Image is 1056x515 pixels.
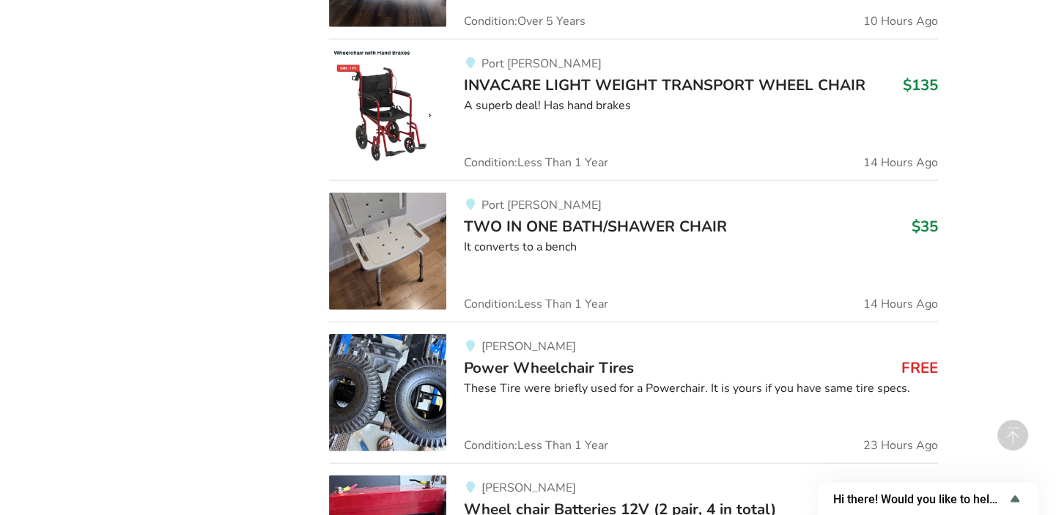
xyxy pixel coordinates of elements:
span: [PERSON_NAME] [481,480,575,496]
span: 14 Hours Ago [863,157,938,168]
button: Show survey - Hi there! Would you like to help us improve AssistList? [833,490,1024,508]
h3: $135 [903,75,938,95]
span: TWO IN ONE BATH/SHAWER CHAIR [464,216,727,237]
img: bathroom safety-two in one bath/shawer chair [329,193,446,310]
span: 23 Hours Ago [863,440,938,451]
div: A superb deal! Has hand brakes [464,97,938,114]
div: These Tire were briefly used for a Powerchair. It is yours if you have same tire specs. [464,380,938,397]
span: INVACARE LIGHT WEIGHT TRANSPORT WHEEL CHAIR [464,75,865,95]
span: Port [PERSON_NAME] [481,56,601,72]
a: mobility-power wheelchair tires[PERSON_NAME]Power Wheelchair TiresFREEThese Tire were briefly use... [329,322,938,463]
img: mobility-power wheelchair tires [329,334,446,451]
img: mobility-invacare light weight transport wheel chair [329,51,446,168]
span: 10 Hours Ago [863,15,938,27]
span: [PERSON_NAME] [481,338,575,355]
span: Condition: Over 5 Years [464,15,586,27]
span: 14 Hours Ago [863,298,938,310]
h3: FREE [901,358,938,377]
span: Hi there! Would you like to help us improve AssistList? [833,492,1006,506]
span: Condition: Less Than 1 Year [464,157,608,168]
a: mobility-invacare light weight transport wheel chairPort [PERSON_NAME]INVACARE LIGHT WEIGHT TRANS... [329,39,938,180]
a: bathroom safety-two in one bath/shawer chairPort [PERSON_NAME]TWO IN ONE BATH/SHAWER CHAIR$35It c... [329,180,938,322]
span: Port [PERSON_NAME] [481,197,601,213]
span: Power Wheelchair Tires [464,357,634,378]
span: Condition: Less Than 1 Year [464,298,608,310]
h3: $35 [912,217,938,236]
span: Condition: Less Than 1 Year [464,440,608,451]
div: It converts to a bench [464,239,938,256]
